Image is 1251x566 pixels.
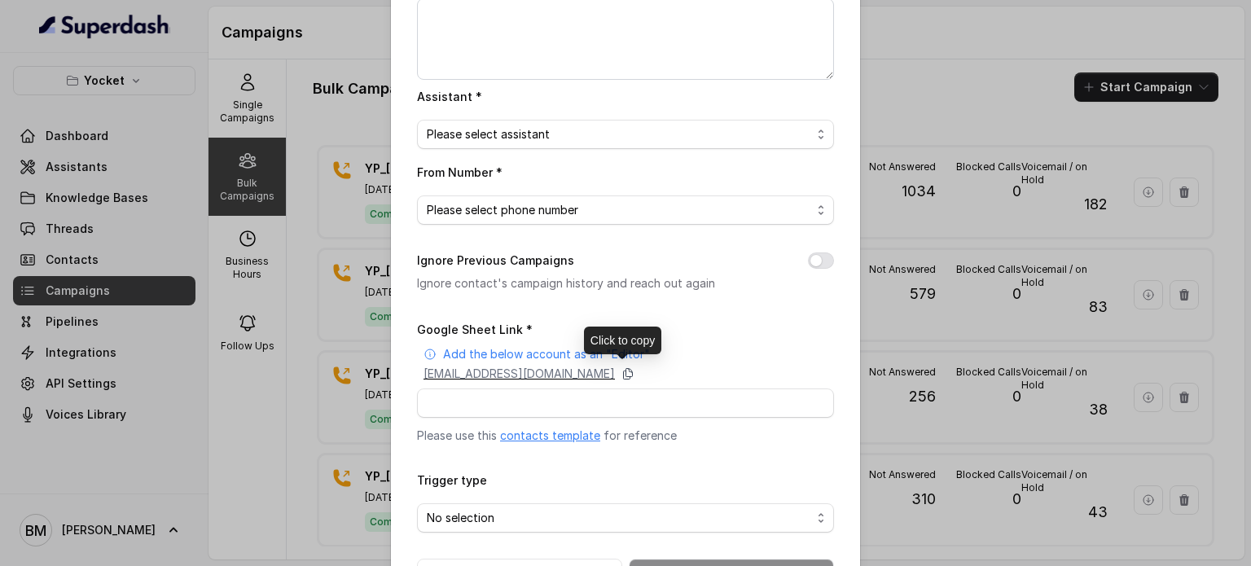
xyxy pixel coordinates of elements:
p: Ignore contact's campaign history and reach out again [417,274,782,293]
label: From Number * [417,165,503,179]
label: Ignore Previous Campaigns [417,251,574,270]
button: Please select assistant [417,120,834,149]
p: [EMAIL_ADDRESS][DOMAIN_NAME] [424,366,615,382]
a: contacts template [500,428,600,442]
button: No selection [417,503,834,533]
label: Google Sheet Link * [417,322,533,336]
button: Please select phone number [417,195,834,225]
span: No selection [427,508,811,528]
p: Please use this for reference [417,428,834,444]
div: Click to copy [584,327,661,354]
span: Please select phone number [427,200,811,220]
label: Assistant * [417,90,482,103]
span: Please select assistant [427,125,811,144]
p: Add the below account as an "Editor" [443,346,650,362]
label: Trigger type [417,473,487,487]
